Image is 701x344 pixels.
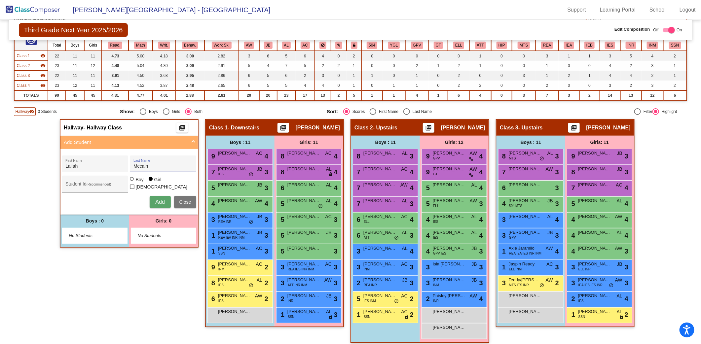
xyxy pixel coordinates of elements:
[66,61,84,71] td: 11
[653,27,659,33] span: Off
[570,124,578,134] mat-icon: picture_as_pdf
[129,71,153,81] td: 4.50
[40,63,46,68] mat-icon: visibility
[327,109,338,115] span: Sort:
[129,90,153,100] td: 4.77
[663,81,686,90] td: 2
[259,71,277,81] td: 5
[66,90,84,100] td: 45
[84,124,122,131] span: - Hallway Class
[102,81,129,90] td: 4.13
[614,26,650,33] span: Edit Composition
[282,42,291,49] button: AL
[325,150,332,157] span: AC
[469,71,491,81] td: 0
[479,151,483,161] span: 4
[469,51,491,61] td: 1
[204,51,239,61] td: 2.82
[14,51,48,61] td: Brooke Loch - Downstairs
[48,61,66,71] td: 23
[204,71,239,81] td: 2.86
[279,153,284,160] span: 8
[64,139,187,146] mat-panel-title: Add Student
[66,51,84,61] td: 11
[66,81,84,90] td: 12
[102,51,129,61] td: 4.73
[15,109,29,115] span: Hallway
[48,81,66,90] td: 23
[405,81,429,90] td: 1
[642,40,663,51] th: Intervention-Currently In Math Intervention
[535,90,559,100] td: 7
[469,90,491,100] td: 4
[277,123,289,133] button: Print Students Details
[259,90,277,100] td: 20
[296,124,340,131] span: [PERSON_NAME]
[600,71,620,81] td: 4
[559,51,579,61] td: 1
[453,42,464,49] button: ELL
[64,124,84,131] span: Hallway
[296,71,315,81] td: 2
[331,71,347,81] td: 0
[204,90,239,100] td: 2.81
[434,42,443,49] button: GT
[84,81,102,90] td: 11
[405,71,429,81] td: 1
[17,83,30,88] span: Class 4
[259,40,277,51] th: Jeff Brunner
[469,81,491,90] td: 2
[14,90,48,100] td: TOTALS
[441,124,485,131] span: [PERSON_NAME]
[469,61,491,71] td: 1
[331,40,347,51] th: Keep with students
[433,150,466,156] span: [PERSON_NAME]
[331,90,347,100] td: 2
[429,90,448,100] td: 1
[491,90,512,100] td: 0
[84,51,102,61] td: 11
[38,109,56,115] span: 0 Students
[535,81,559,90] td: 2
[239,61,259,71] td: 5
[355,153,360,160] span: 8
[315,71,331,81] td: 3
[153,51,176,61] td: 4.18
[535,71,559,81] td: 1
[176,90,204,100] td: 2.88
[579,90,600,100] td: 2
[66,40,84,51] th: Boys
[264,42,273,49] button: JB
[259,81,277,90] td: 5
[14,71,48,81] td: April Sampson - Upstairs
[210,153,215,160] span: 9
[362,61,383,71] td: 0
[350,109,365,115] div: Scores
[663,90,686,100] td: 6
[218,150,251,156] span: [PERSON_NAME]
[625,151,628,161] span: 3
[301,42,310,49] button: AC
[176,71,204,81] td: 2.95
[17,73,30,79] span: Class 3
[555,151,559,161] span: 3
[402,150,408,157] span: AL
[354,124,373,131] span: Class 2
[600,51,620,61] td: 3
[206,136,275,149] div: Boys : 11
[40,53,46,58] mat-icon: visibility
[367,42,377,49] button: 504
[17,63,30,69] span: Class 2
[547,150,553,157] span: AL
[239,81,259,90] td: 6
[265,151,268,161] span: 4
[470,150,477,157] span: AW
[331,51,347,61] td: 0
[659,109,677,115] div: Highlight
[642,61,663,71] td: 3
[383,90,405,100] td: 1
[277,61,295,71] td: 7
[296,61,315,71] td: 5
[362,81,383,90] td: 0
[491,51,512,61] td: 0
